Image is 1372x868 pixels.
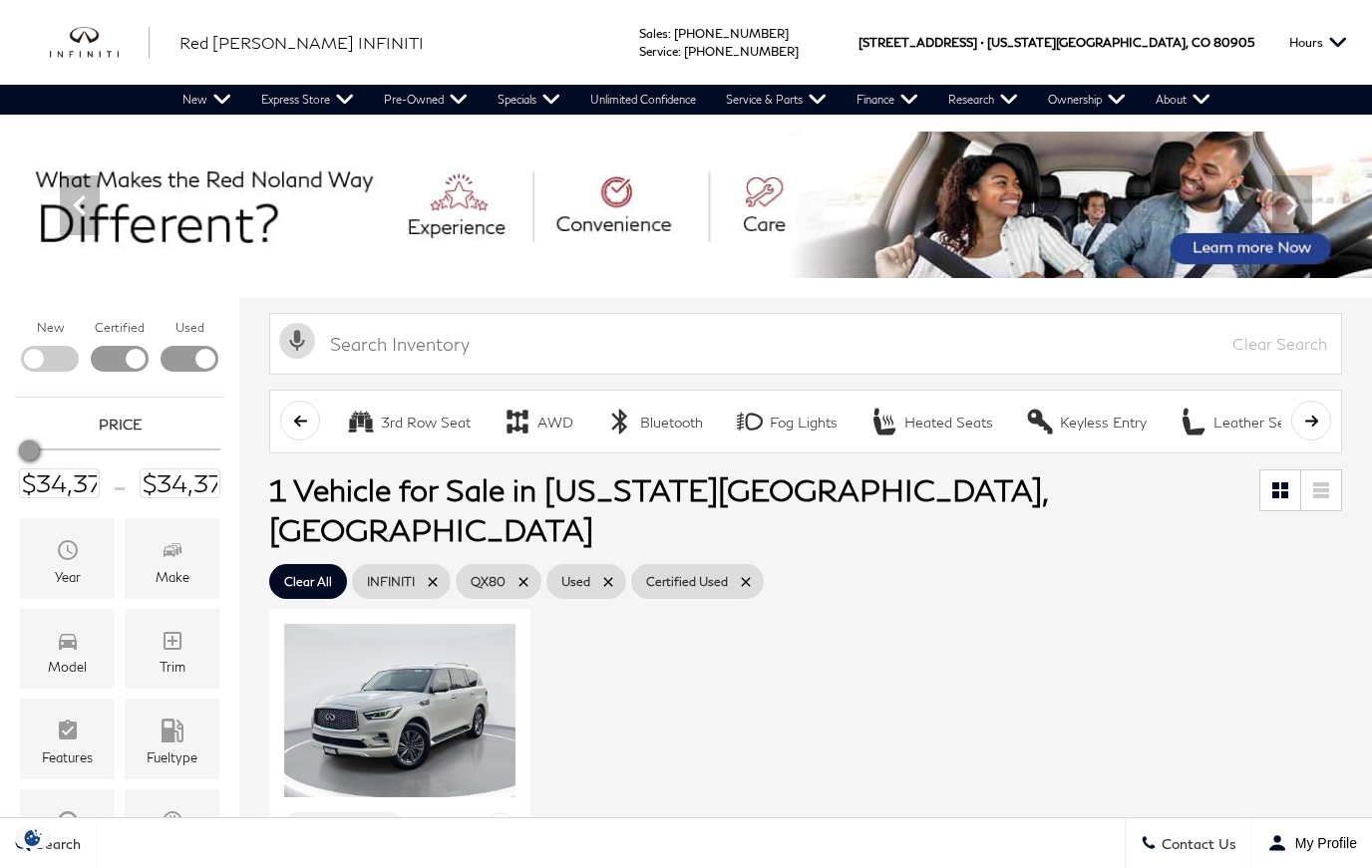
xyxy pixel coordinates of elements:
img: 2022 INFINITI QX80 LUXE [284,624,515,797]
div: FueltypeFueltype [125,699,219,779]
button: Compare Vehicle [284,812,404,838]
span: Sales [639,26,668,41]
img: Opt-Out Icon [10,827,56,848]
a: [PHONE_NUMBER] [674,26,789,41]
span: Search [31,835,81,852]
div: AWD [537,414,573,432]
div: Maximum Price [19,440,39,460]
div: YearYear [20,518,115,599]
a: Express Store [246,85,369,115]
a: infiniti [50,27,150,59]
div: Bluetooth [640,414,703,432]
div: AWD [503,407,532,436]
span: Transmission [56,804,80,840]
button: AWDAWD [492,401,584,442]
div: Year [55,570,81,584]
span: Trim [161,624,184,660]
a: Specials [483,85,575,115]
span: Clear All [284,569,332,594]
label: New [37,318,64,338]
div: Make [156,570,189,584]
button: scroll left [280,401,320,440]
div: Fueltype [147,750,197,764]
div: Filter by Vehicle Type [15,318,224,396]
button: Leather SeatsLeather Seats [1168,401,1316,442]
div: Fog Lights [735,407,765,436]
span: Service [639,44,678,59]
button: Keyless EntryKeyless Entry [1014,401,1158,442]
label: Certified [95,318,145,338]
div: Leather Seats [1179,407,1208,436]
div: 3rd Row Seat [381,414,471,432]
span: Go to slide 3 [690,241,710,261]
div: 3rd Row Seat [346,407,376,436]
svg: Click to toggle on voice search [279,323,315,359]
span: Certified Used [646,569,728,594]
a: Unlimited Confidence [575,85,711,115]
button: 3rd Row Seat3rd Row Seat [335,401,482,442]
div: Fog Lights [770,414,838,432]
span: Red [PERSON_NAME] INFINITI [179,33,424,52]
section: Click to Open Cookie Consent Modal [10,827,56,848]
a: Pre-Owned [369,85,483,115]
input: Maximum [140,468,220,498]
span: Go to slide 1 [634,241,654,261]
div: Leather Seats [1213,414,1305,432]
a: Service & Parts [711,85,842,115]
span: QX80 [471,569,506,594]
label: Used [175,318,204,338]
div: Bluetooth [605,407,635,436]
button: scroll right [1291,401,1331,440]
div: Previous [60,175,100,235]
span: Make [161,533,184,569]
a: Finance [842,85,933,115]
button: Save Vehicle [486,812,515,847]
span: Model [56,624,80,660]
span: My Profile [1287,835,1357,851]
div: Keyless Entry [1025,407,1055,436]
span: Fueltype [161,714,184,749]
span: : [678,44,681,59]
div: MakeMake [125,518,219,599]
button: Heated SeatsHeated Seats [858,401,1004,442]
span: Go to slide 4 [718,241,738,261]
span: Used [561,569,590,594]
a: Ownership [1033,85,1141,115]
input: Search Inventory [269,313,1342,375]
a: [STREET_ADDRESS] • [US_STATE][GEOGRAPHIC_DATA], CO 80905 [858,35,1254,50]
input: Minimum [19,468,100,498]
div: ModelModel [20,609,115,690]
a: New [168,85,246,115]
a: Red [PERSON_NAME] INFINITI [179,31,424,55]
span: 1 Vehicle for Sale in [US_STATE][GEOGRAPHIC_DATA], [GEOGRAPHIC_DATA] [269,471,1047,547]
div: FeaturesFeatures [20,699,115,779]
a: Research [933,85,1033,115]
div: Trim [160,660,185,674]
span: Mileage [161,804,184,840]
span: INFINITI [367,569,415,594]
div: Heated Seats [869,407,899,436]
img: INFINITI [50,27,150,59]
div: Next [1272,175,1312,235]
button: Fog LightsFog Lights [724,401,849,442]
div: TrimTrim [125,609,219,690]
button: BluetoothBluetooth [594,401,714,442]
span: Go to slide 2 [662,241,682,261]
nav: Main Navigation [168,85,1225,115]
span: Year [56,533,80,569]
h5: Price [25,416,214,434]
div: Model [48,660,87,674]
a: [PHONE_NUMBER] [684,44,799,59]
div: Keyless Entry [1060,414,1147,432]
span: Features [56,714,80,749]
span: : [668,26,671,41]
button: Open user profile menu [1252,818,1372,868]
div: Price [19,434,220,498]
a: About [1141,85,1225,115]
div: Heated Seats [904,414,993,432]
span: Contact Us [1157,835,1236,852]
div: Features [42,750,93,764]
